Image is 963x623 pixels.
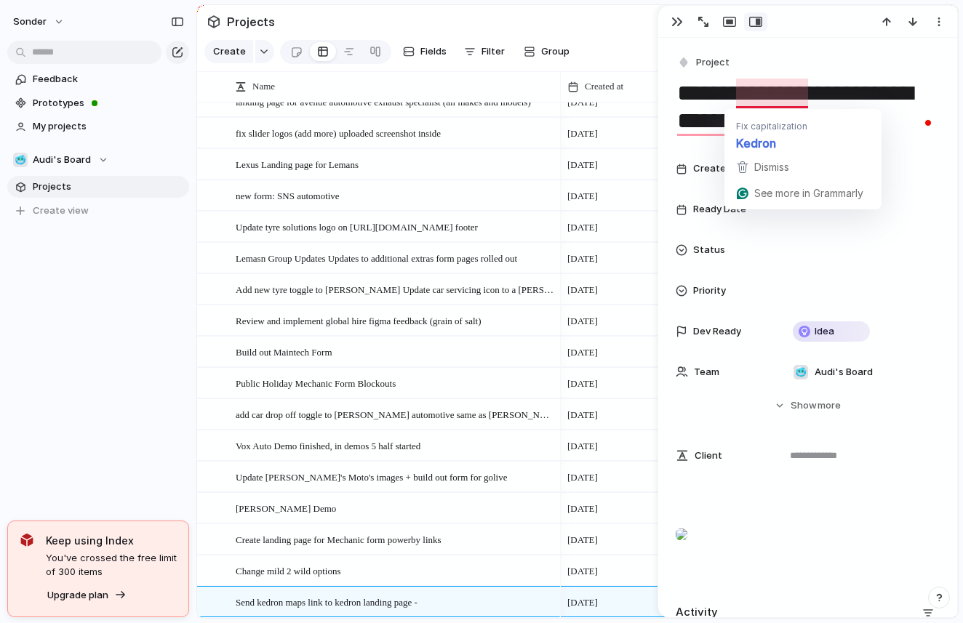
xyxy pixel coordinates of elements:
[567,502,598,516] span: [DATE]
[567,470,598,485] span: [DATE]
[676,78,940,137] textarea: To enrich screen reader interactions, please activate Accessibility in Grammarly extension settings
[236,124,441,141] span: fix slider logos (add more) uploaded screenshot inside
[791,398,817,413] span: Show
[516,40,577,63] button: Group
[693,202,746,217] span: Ready Date
[236,249,517,266] span: Lemasn Group Updates Updates to additional extras form pages rolled out
[674,52,734,73] button: Project
[693,284,726,298] span: Priority
[585,79,623,94] span: Created at
[46,551,177,579] span: You've crossed the free limit of 300 items
[33,153,91,167] span: Audi's Board
[236,406,556,422] span: add car drop off toggle to [PERSON_NAME] automotive same as [PERSON_NAME] stay overnight for cale...
[567,345,598,360] span: [DATE]
[236,593,417,610] span: Send kedron maps link to kedron landing page -
[13,153,28,167] div: 🥶
[694,365,719,379] span: Team
[13,15,47,29] span: sonder
[236,218,478,235] span: Update tyre solutions logo on [URL][DOMAIN_NAME] footer
[567,377,598,391] span: [DATE]
[7,10,72,33] button: sonder
[7,92,189,114] a: Prototypes
[47,588,108,603] span: Upgrade plan
[481,44,505,59] span: Filter
[33,96,184,110] span: Prototypes
[33,72,184,87] span: Feedback
[33,119,184,134] span: My projects
[236,499,336,516] span: [PERSON_NAME] Demo
[236,374,396,391] span: Public Holiday Mechanic Form Blockouts
[7,116,189,137] a: My projects
[693,324,741,339] span: Dev Ready
[567,95,598,110] span: [DATE]
[567,252,598,266] span: [DATE]
[567,408,598,422] span: [DATE]
[46,533,177,548] span: Keep using Index
[818,398,841,413] span: more
[676,491,940,584] div: To enrich screen reader interactions, please activate Accessibility in Grammarly extension settings
[420,44,447,59] span: Fields
[676,393,940,419] button: Showmore
[567,189,598,204] span: [DATE]
[458,40,511,63] button: Filter
[676,604,718,621] h2: Activity
[815,324,834,339] span: Idea
[693,243,725,257] span: Status
[224,9,278,35] span: Projects
[204,40,253,63] button: Create
[567,314,598,329] span: [DATE]
[33,204,89,218] span: Create view
[696,55,730,70] span: Project
[815,365,873,379] span: Audi's Board
[236,437,420,454] span: Vox Auto Demo finished, in demos 5 half started
[236,531,441,547] span: Create landing page for Mechanic form powerby links
[567,126,598,141] span: [DATE]
[252,79,275,94] span: Name
[236,312,481,329] span: Review and implement global hire figma feedback (grain of salt)
[7,149,189,171] button: 🥶Audi's Board
[7,68,189,90] a: Feedback
[7,176,189,198] a: Projects
[236,281,556,297] span: Add new tyre toggle to [PERSON_NAME] Update car servicing icon to a [PERSON_NAME] Make trye ‘’tyr...
[236,343,332,360] span: Build out Maintech Form
[236,468,507,485] span: Update [PERSON_NAME]'s Moto's images + build out form for golive
[213,44,246,59] span: Create
[397,40,452,63] button: Fields
[567,595,598,610] span: [DATE]
[541,44,570,59] span: Group
[567,439,598,454] span: [DATE]
[43,585,131,606] button: Upgrade plan
[567,220,598,235] span: [DATE]
[693,161,744,176] span: Created at
[236,156,359,172] span: Lexus Landing page for Lemans
[236,562,340,579] span: Change mild 2 wild options
[33,180,184,194] span: Projects
[236,187,340,204] span: new form: SNS automotive
[7,200,189,222] button: Create view
[567,158,598,172] span: [DATE]
[567,533,598,547] span: [DATE]
[567,564,598,579] span: [DATE]
[567,283,598,297] span: [DATE]
[794,365,808,379] div: 🥶
[695,449,722,463] span: Client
